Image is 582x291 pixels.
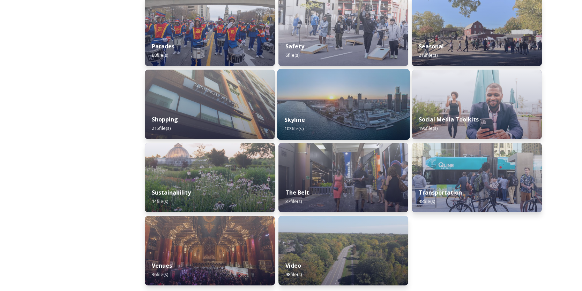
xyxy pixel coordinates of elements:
[152,271,168,277] span: 36 file(s)
[285,189,309,196] strong: The Belt
[285,52,299,58] span: 6 file(s)
[278,143,409,212] img: 90557b6c-0b62-448f-b28c-3e7395427b66.jpg
[152,125,171,131] span: 215 file(s)
[152,116,178,123] strong: Shopping
[419,42,444,50] strong: Seasonal
[277,69,410,140] img: 1c183ad6-ea5d-43bf-8d64-8aacebe3bb37.jpg
[145,70,275,139] img: e91d0ad6-e020-4ad7-a29e-75c491b4880f.jpg
[285,198,302,204] span: 37 file(s)
[145,143,275,212] img: Oudolf_6-22-2022-3186%2520copy.jpg
[419,198,435,204] span: 48 file(s)
[419,52,438,58] span: 218 file(s)
[152,42,174,50] strong: Parades
[278,216,409,285] img: 1a17dcd2-11c0-4cb7-9822-60fcc180ce86.jpg
[145,216,275,285] img: 1DRK0060.jpg
[152,198,168,204] span: 14 file(s)
[284,116,305,124] strong: Skyline
[412,70,542,139] img: RIVERWALK%2520CONTENT%2520EDIT-15-PhotoCredit-Justin_Milhouse-UsageExpires_Oct-2024.jpg
[285,262,301,269] strong: Video
[285,42,304,50] strong: Safety
[419,116,479,123] strong: Social Media Toolkits
[284,125,303,132] span: 103 file(s)
[152,52,168,58] span: 88 file(s)
[152,262,172,269] strong: Venues
[152,189,191,196] strong: Sustainability
[419,189,462,196] strong: Transportation
[412,143,542,212] img: QLine_Bill-Bowen_5507-2.jpeg
[285,271,302,277] span: 98 file(s)
[419,125,438,131] span: 196 file(s)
